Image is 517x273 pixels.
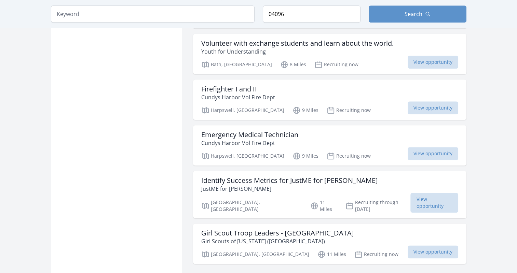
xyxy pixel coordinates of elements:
[193,171,466,218] a: Identify Success Metrics for JustME for [PERSON_NAME] JustME for [PERSON_NAME] [GEOGRAPHIC_DATA],...
[201,39,394,47] h3: Volunteer with exchange students and learn about the world.
[193,80,466,120] a: Firefighter I and II Cundys Harbor Vol Fire Dept Harpswell, [GEOGRAPHIC_DATA] 9 Miles Recruiting ...
[193,34,466,74] a: Volunteer with exchange students and learn about the world. Youth for Understanding Bath, [GEOGRA...
[201,176,378,185] h3: Identify Success Metrics for JustME for [PERSON_NAME]
[201,85,275,93] h3: Firefighter I and II
[201,229,354,237] h3: Girl Scout Troop Leaders - [GEOGRAPHIC_DATA]
[263,5,360,23] input: Location
[280,60,306,69] p: 8 Miles
[327,152,371,160] p: Recruiting now
[408,147,458,160] span: View opportunity
[345,199,411,213] p: Recruiting through [DATE]
[193,125,466,166] a: Emergency Medical Technician Cundys Harbor Vol Fire Dept Harpswell, [GEOGRAPHIC_DATA] 9 Miles Rec...
[201,139,298,147] p: Cundys Harbor Vol Fire Dept
[369,5,466,23] button: Search
[201,250,309,258] p: [GEOGRAPHIC_DATA], [GEOGRAPHIC_DATA]
[201,60,272,69] p: Bath, [GEOGRAPHIC_DATA]
[201,185,378,193] p: JustME for [PERSON_NAME]
[201,93,275,101] p: Cundys Harbor Vol Fire Dept
[201,152,284,160] p: Harpswell, [GEOGRAPHIC_DATA]
[292,106,318,114] p: 9 Miles
[201,131,298,139] h3: Emergency Medical Technician
[408,101,458,114] span: View opportunity
[314,60,358,69] p: Recruiting now
[317,250,346,258] p: 11 Miles
[405,10,422,18] span: Search
[408,56,458,69] span: View opportunity
[201,106,284,114] p: Harpswell, [GEOGRAPHIC_DATA]
[201,237,354,245] p: Girl Scouts of [US_STATE] ([GEOGRAPHIC_DATA])
[327,106,371,114] p: Recruiting now
[193,224,466,264] a: Girl Scout Troop Leaders - [GEOGRAPHIC_DATA] Girl Scouts of [US_STATE] ([GEOGRAPHIC_DATA]) [GEOGR...
[292,152,318,160] p: 9 Miles
[410,193,458,213] span: View opportunity
[310,199,337,213] p: 11 Miles
[51,5,255,23] input: Keyword
[201,199,302,213] p: [GEOGRAPHIC_DATA], [GEOGRAPHIC_DATA]
[201,47,394,56] p: Youth for Understanding
[408,245,458,258] span: View opportunity
[354,250,398,258] p: Recruiting now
